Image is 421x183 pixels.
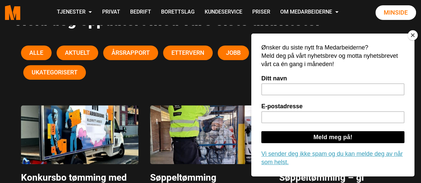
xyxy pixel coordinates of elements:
[408,30,418,40] button: Close
[10,10,153,18] p: Ønsker du siste nytt fra Medarbeiderne?
[226,49,241,56] span: Jobb
[65,49,90,56] span: Aktuelt
[199,1,247,24] a: Kundeservice
[275,1,343,24] a: Om Medarbeiderne
[21,105,138,164] img: konkursbo tømming
[52,1,97,24] a: Tjenester
[150,130,268,138] a: Les mer om Søppeltømming Oslo, søppeltaxi og gaterydder FAQ featured image
[125,1,156,24] a: Bedrift
[21,46,52,60] button: Alle
[10,18,153,35] p: Meld deg på vårt nyhetsbrev og motta nyhetsbrevet vårt ca én gang i måneden!
[10,117,151,132] a: Vi sender deg ikke spam og du kan melde deg av når som helst.
[23,65,86,80] button: Ukategorisert
[21,130,138,138] a: Les mer om Konkursbo tømming med Medarbeiderne – en pålitelig partner featured image
[32,69,78,76] span: Ukategorisert
[247,1,275,24] a: Priser
[375,5,416,20] a: Minside
[10,98,153,110] input: Meld meg på!
[57,46,98,60] button: Aktuelt
[10,42,153,50] label: Ditt navn
[156,1,199,24] a: Borettslag
[97,1,125,24] a: Privat
[171,49,204,56] span: Ettervern
[163,46,213,60] button: Ettervern
[150,105,268,164] img: Hvem-tømmer-søppel-i-Oslo
[10,70,153,78] label: E-postadresse
[103,46,158,60] button: Årsrapport
[111,49,150,56] span: Årsrapport
[218,46,249,60] button: Jobb
[29,49,43,56] span: Alle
